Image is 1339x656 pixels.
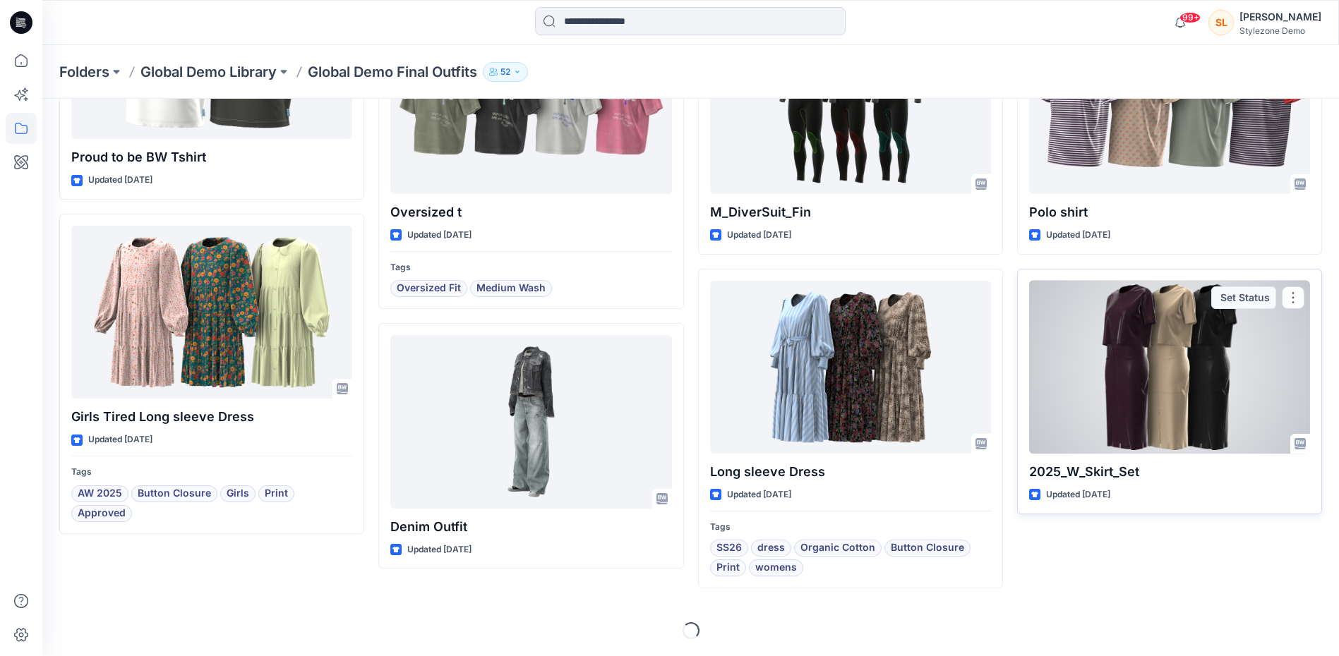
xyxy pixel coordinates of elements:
[78,485,122,502] span: AW 2025
[710,202,991,222] p: M_DiverSuit_Fin
[390,202,671,222] p: Oversized t
[1239,25,1321,36] div: Stylezone Demo
[88,432,152,447] p: Updated [DATE]
[483,62,528,82] button: 52
[227,485,249,502] span: Girls
[1029,281,1310,454] a: 2025_W_Skirt_Set
[88,173,152,188] p: Updated [DATE]
[727,228,791,243] p: Updated [DATE]
[1239,8,1321,25] div: [PERSON_NAME]
[140,62,277,82] a: Global Demo Library
[138,485,211,502] span: Button Closure
[891,540,964,557] span: Button Closure
[397,280,461,297] span: Oversized Fit
[710,21,991,194] a: M_DiverSuit_Fin
[71,226,352,399] a: Girls Tired Long sleeve Dress
[1046,228,1110,243] p: Updated [DATE]
[407,542,472,557] p: Updated [DATE]
[390,260,671,275] p: Tags
[1029,462,1310,482] p: 2025_W_Skirt_Set
[71,465,352,480] p: Tags
[390,335,671,508] a: Denim Outfit
[407,228,472,243] p: Updated [DATE]
[71,147,352,167] p: Proud to be BW Tshirt
[1179,12,1201,23] span: 99+
[476,280,546,297] span: Medium Wash
[1046,487,1110,502] p: Updated [DATE]
[500,64,510,80] p: 52
[59,62,109,82] a: Folders
[710,520,991,535] p: Tags
[1029,21,1310,194] a: Polo shirt
[716,559,740,576] span: Print
[265,485,288,502] span: Print
[1208,10,1234,35] div: SL
[710,462,991,482] p: Long sleeve Dress
[78,505,126,522] span: Approved
[1029,202,1310,222] p: Polo shirt
[308,62,477,82] p: Global Demo Final Outfits
[390,517,671,537] p: Denim Outfit
[757,540,785,557] span: dress
[727,487,791,502] p: Updated [DATE]
[710,281,991,454] a: Long sleeve Dress
[755,559,797,576] span: womens
[800,540,875,557] span: Organic Cotton
[716,540,742,557] span: SS26
[71,407,352,427] p: Girls Tired Long sleeve Dress
[390,21,671,194] a: Oversized t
